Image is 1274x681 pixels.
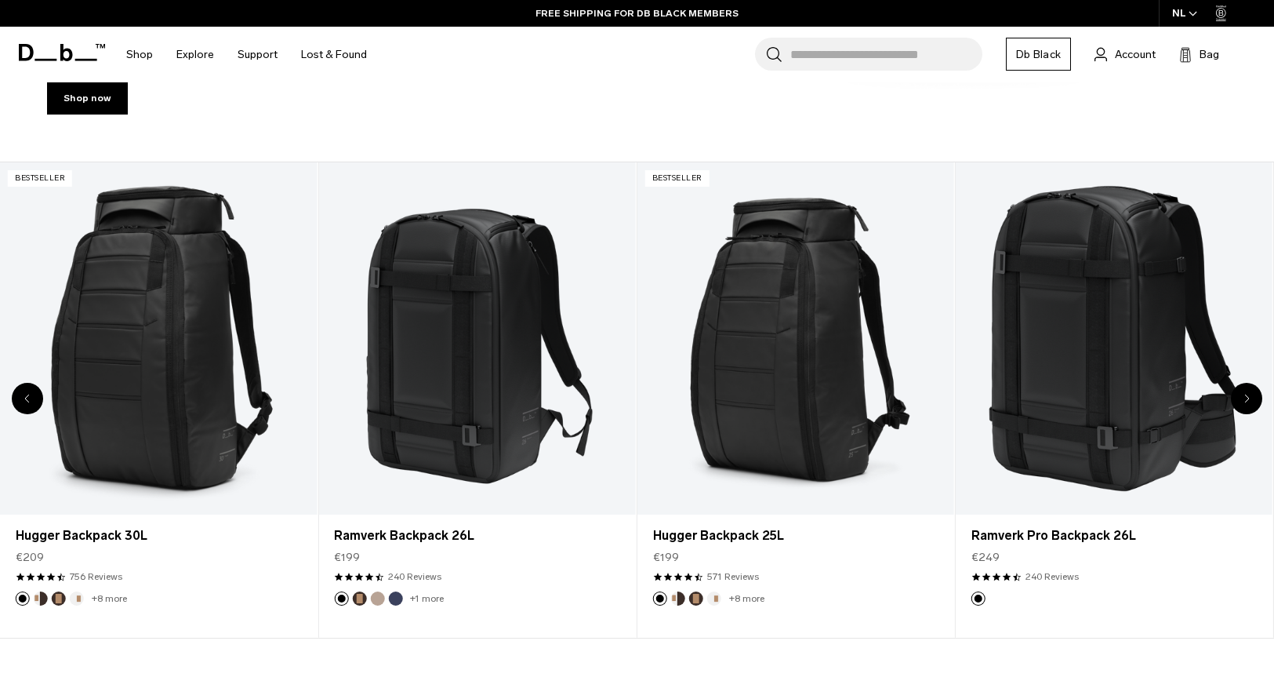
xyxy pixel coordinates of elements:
[1115,46,1156,63] span: Account
[34,592,48,606] button: Cappuccino
[707,592,721,606] button: Oatmilk
[126,27,153,82] a: Shop
[671,592,685,606] button: Cappuccino
[653,592,667,606] button: Black Out
[52,592,66,606] button: Espresso
[707,570,759,584] a: 571 reviews
[637,162,956,639] div: 4 / 20
[16,592,30,606] button: Black Out
[535,6,739,20] a: FREE SHIPPING FOR DB BLACK MEMBERS
[388,592,402,606] button: Blue Hour
[1179,45,1219,64] button: Bag
[971,549,1000,566] span: €249
[1006,38,1071,71] a: Db Black
[1231,383,1262,414] div: Next slide
[637,162,954,515] a: Hugger Backpack 25L
[318,162,635,515] a: Ramverk Backpack 26L
[1200,46,1219,63] span: Bag
[1025,570,1079,584] a: 240 reviews
[370,592,384,606] button: Fogbow Beige
[956,162,1274,639] div: 5 / 20
[70,592,84,606] button: Oatmilk
[301,27,367,82] a: Lost & Found
[956,162,1272,515] a: Ramverk Pro Backpack 26L
[114,27,379,82] nav: Main Navigation
[70,570,122,584] a: 756 reviews
[238,27,278,82] a: Support
[318,162,637,639] div: 3 / 20
[12,383,43,414] div: Previous slide
[971,592,985,606] button: Black Out
[16,526,301,545] a: Hugger Backpack 30L
[16,549,44,566] span: €209
[334,592,348,606] button: Black Out
[388,570,441,584] a: 240 reviews
[334,526,619,545] a: Ramverk Backpack 26L
[410,593,444,604] a: +1 more
[47,82,128,115] a: Shop now
[352,592,366,606] button: Espresso
[689,592,703,606] button: Espresso
[729,593,764,604] a: +8 more
[92,593,127,604] a: +8 more
[1094,45,1156,64] a: Account
[645,170,710,187] p: Bestseller
[176,27,214,82] a: Explore
[8,170,72,187] p: Bestseller
[334,549,360,566] span: €199
[653,549,679,566] span: €199
[971,526,1257,545] a: Ramverk Pro Backpack 26L
[653,526,938,545] a: Hugger Backpack 25L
